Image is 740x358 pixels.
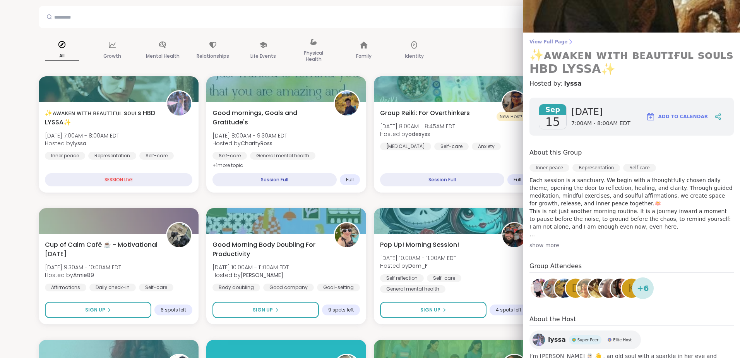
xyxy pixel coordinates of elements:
div: Goal-setting [317,284,360,291]
img: lyssa [167,91,191,115]
a: Suze03 [610,277,631,299]
div: Anxiety [472,143,501,150]
span: Cup of Calm Café ☕️ - Motivational [DATE] [45,240,158,259]
div: Body doubling [212,284,260,291]
span: Elite Host [613,337,632,343]
img: Suze03 [611,279,630,298]
button: Sign Up [45,302,151,318]
img: Adrienne_QueenOfTheDawn [335,223,359,247]
div: General mental health [250,152,315,160]
span: Hosted by [45,139,119,147]
span: Hosted by [45,271,121,279]
span: Full [514,177,521,183]
span: Hosted by [212,139,287,147]
div: Session Full [212,173,337,186]
span: lyssa [548,335,566,344]
div: Representation [88,152,136,160]
div: Self-care [139,152,174,160]
span: 15 [545,115,560,129]
span: [DATE] 8:00AM - 8:45AM EDT [380,122,455,130]
span: Sign Up [253,306,273,313]
div: Representation [572,164,620,172]
div: show more [529,241,734,249]
span: K [628,281,635,296]
img: Super Peer [572,338,576,342]
span: Add to Calendar [658,113,708,120]
p: Relationships [197,52,229,61]
span: 9 spots left [328,307,354,313]
img: Rose68 [577,279,596,298]
a: mrsperozek43 [587,277,609,299]
span: View Full Page [529,39,734,45]
div: Self reflection [380,274,424,282]
span: Sign Up [420,306,440,313]
a: Rose68 [576,277,598,299]
img: CharityRoss [335,91,359,115]
a: dodi [598,277,620,299]
p: Physical Health [296,48,331,64]
span: [DATE] 7:00AM - 8:00AM EDT [45,132,119,139]
button: Sign Up [380,302,486,318]
span: [DATE] 9:30AM - 10:00AM EDT [45,263,121,271]
a: K [621,277,642,299]
div: Self-care [427,274,461,282]
h4: Group Attendees [529,262,734,273]
span: [DATE] 10:00AM - 11:00AM EDT [212,263,289,271]
span: [DATE] [571,106,630,118]
div: Inner peace [45,152,85,160]
div: Self-care [623,164,656,172]
img: Amie89 [167,223,191,247]
p: Life Events [250,52,276,61]
h4: About the Host [529,315,734,326]
span: 7:00AM - 8:00AM EDT [571,120,630,127]
span: Sign Up [85,306,105,313]
img: Dom_F [502,223,526,247]
span: Group Reiki: For Overthinkers [380,108,470,118]
span: Full [346,177,354,183]
span: Super Peer [577,337,599,343]
span: [DATE] 10:00AM - 11:00AM EDT [380,254,456,262]
span: + 6 [637,282,649,294]
div: Daily check-in [89,284,136,291]
p: Each session is a sanctuary. We begin with a thoughtfully chosen daily theme, opening the door to... [529,176,734,238]
img: lyssa [533,334,545,346]
p: All [45,51,79,61]
span: Hosted by [212,271,289,279]
div: Self-care [139,284,173,291]
button: Sign Up [212,302,319,318]
p: Family [356,52,372,61]
p: Growth [103,52,121,61]
span: ✨ᴀᴡᴀᴋᴇɴ ᴡɪᴛʜ ʙᴇᴀᴜᴛɪғᴜʟ sᴏᴜʟs HBD LYSSA✨ [45,108,158,127]
img: Elite Host [608,338,612,342]
div: [MEDICAL_DATA] [380,143,431,150]
div: Session Full [380,173,504,186]
b: odesyss [408,130,430,138]
a: d [565,277,586,299]
b: lyssa [73,139,86,147]
p: Mental Health [146,52,180,61]
div: Good company [263,284,314,291]
b: [PERSON_NAME] [241,271,283,279]
h3: ✨ᴀᴡᴀᴋᴇɴ ᴡɪᴛʜ ʙᴇᴀᴜᴛɪғᴜʟ sᴏᴜʟs HBD LYSSA✨ [529,48,734,76]
div: Self-care [212,152,247,160]
p: Identity [405,52,424,61]
b: Dom_F [408,262,428,270]
span: d [572,281,579,296]
img: CharityRoss [555,279,574,298]
span: Good mornings, Goals and Gratitude's [212,108,325,127]
a: Recovery [529,277,551,299]
img: ShareWell Logomark [646,112,655,121]
button: Add to Calendar [642,107,711,126]
h4: Hosted by: [529,79,734,88]
span: 4 spots left [496,307,521,313]
div: General mental health [380,285,445,293]
span: Hosted by [380,262,456,270]
span: 6 spots left [161,307,186,313]
span: Good Morning Body Doubling For Productivity [212,240,325,259]
span: Pop Up! Morning Session! [380,240,459,250]
div: Affirmations [45,284,86,291]
a: CharityRoss [553,277,575,299]
img: GoingThruIt [543,279,563,298]
div: New Host! 🎉 [497,112,532,121]
img: odesyss [502,91,526,115]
